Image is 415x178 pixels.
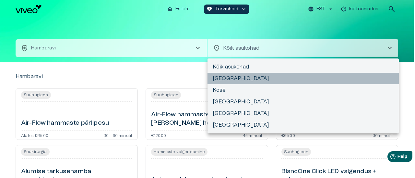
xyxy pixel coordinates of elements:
li: [GEOGRAPHIC_DATA] [207,73,399,84]
li: [GEOGRAPHIC_DATA] [207,96,399,108]
li: [GEOGRAPHIC_DATA] [207,108,399,119]
iframe: Help widget launcher [364,149,415,167]
li: [GEOGRAPHIC_DATA] [207,119,399,131]
li: Kose [207,84,399,96]
li: Kõik asukohad [207,61,399,73]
